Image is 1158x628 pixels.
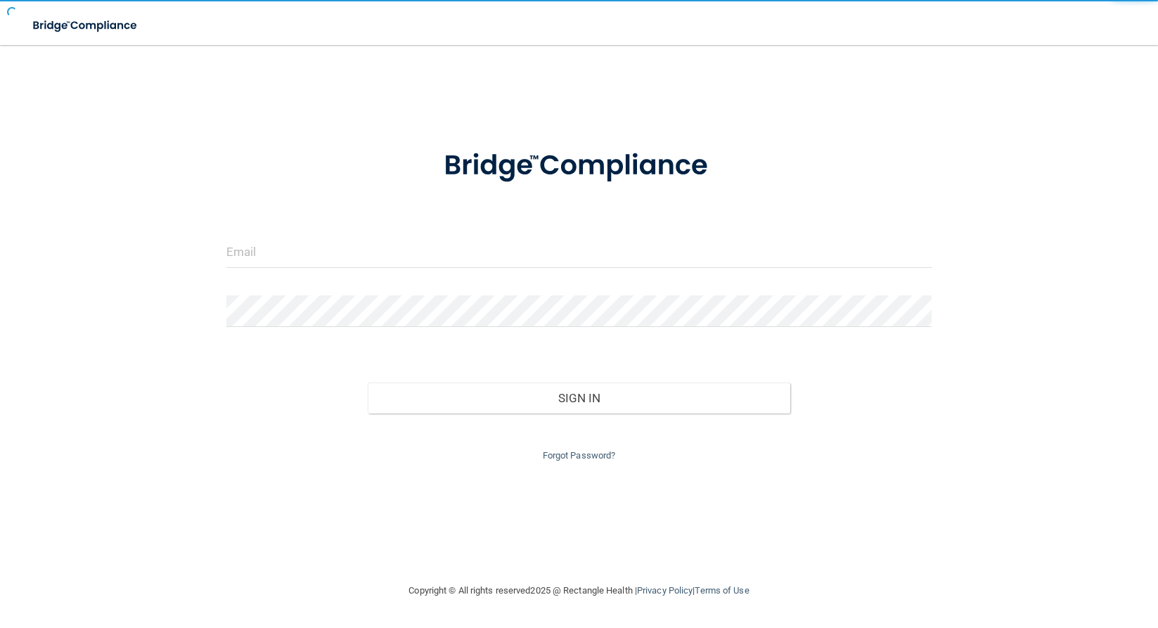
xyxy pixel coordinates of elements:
[695,585,749,596] a: Terms of Use
[323,568,836,613] div: Copyright © All rights reserved 2025 @ Rectangle Health | |
[543,450,616,461] a: Forgot Password?
[637,585,693,596] a: Privacy Policy
[368,383,791,414] button: Sign In
[226,236,932,268] input: Email
[415,129,742,203] img: bridge_compliance_login_screen.278c3ca4.svg
[21,11,150,40] img: bridge_compliance_login_screen.278c3ca4.svg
